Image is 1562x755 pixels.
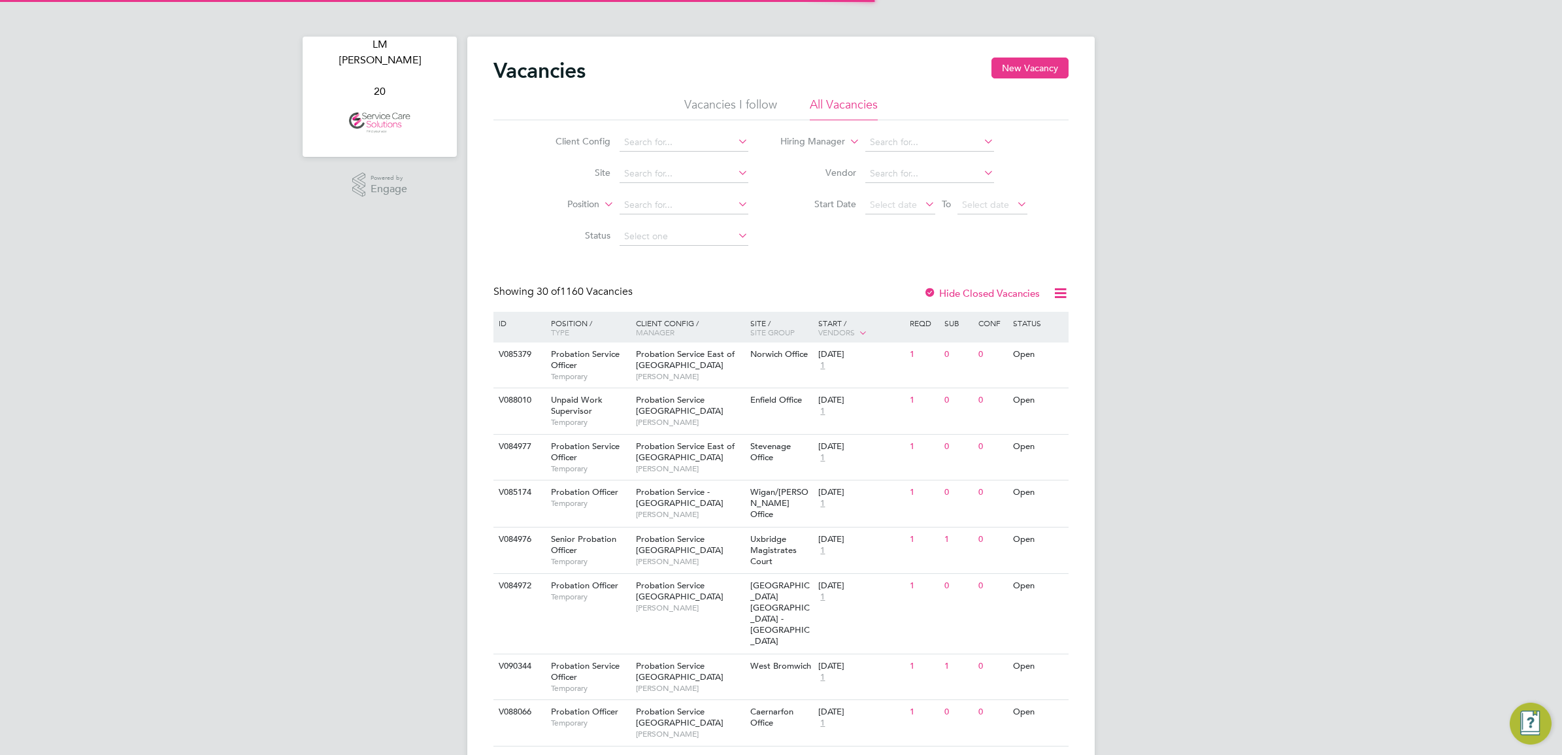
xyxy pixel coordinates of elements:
[818,349,903,360] div: [DATE]
[865,165,994,183] input: Search for...
[495,700,541,724] div: V088066
[975,574,1009,598] div: 0
[818,360,827,371] span: 1
[493,58,586,84] h2: Vacancies
[991,58,1069,78] button: New Vacancy
[818,498,827,509] span: 1
[1010,343,1067,367] div: Open
[495,388,541,412] div: V088010
[620,133,748,152] input: Search for...
[818,534,903,545] div: [DATE]
[551,580,618,591] span: Probation Officer
[923,287,1040,299] label: Hide Closed Vacancies
[750,533,797,567] span: Uxbridge Magistrates Court
[636,463,744,474] span: [PERSON_NAME]
[339,52,421,68] span: Lee McMillan
[906,574,940,598] div: 1
[906,343,940,367] div: 1
[975,700,1009,724] div: 0
[636,660,723,682] span: Probation Service [GEOGRAPHIC_DATA]
[818,661,903,672] div: [DATE]
[535,135,610,147] label: Client Config
[1010,388,1067,412] div: Open
[818,592,827,603] span: 1
[750,706,793,728] span: Caernarfon Office
[318,37,441,68] a: Go to account details
[815,312,906,344] div: Start /
[495,343,541,367] div: V085379
[818,327,855,337] span: Vendors
[906,700,940,724] div: 1
[537,285,560,298] span: 30 of
[975,654,1009,679] div: 0
[374,85,386,97] span: 20
[865,133,994,152] input: Search for...
[747,312,816,343] div: Site /
[524,198,599,211] label: Position
[781,167,856,178] label: Vendor
[1010,574,1067,598] div: Open
[551,533,616,556] span: Senior Probation Officer
[303,37,457,157] nav: Main navigation
[551,498,629,509] span: Temporary
[818,545,827,556] span: 1
[975,480,1009,505] div: 0
[636,683,744,694] span: [PERSON_NAME]
[941,388,975,412] div: 0
[770,135,845,148] label: Hiring Manager
[551,327,569,337] span: Type
[495,654,541,679] div: V090344
[493,285,635,299] div: Showing
[906,312,940,334] div: Reqd
[818,395,903,406] div: [DATE]
[551,706,618,717] span: Probation Officer
[620,227,748,246] input: Select one
[636,371,744,382] span: [PERSON_NAME]
[810,97,878,120] li: All Vacancies
[551,592,629,602] span: Temporary
[750,394,802,405] span: Enfield Office
[818,718,827,729] span: 1
[636,603,744,613] span: [PERSON_NAME]
[636,486,723,509] span: Probation Service - [GEOGRAPHIC_DATA]
[535,167,610,178] label: Site
[371,184,407,195] span: Engage
[636,706,723,728] span: Probation Service [GEOGRAPHIC_DATA]
[551,683,629,694] span: Temporary
[636,556,744,567] span: [PERSON_NAME]
[551,348,620,371] span: Probation Service Officer
[750,327,795,337] span: Site Group
[906,528,940,552] div: 1
[495,480,541,505] div: V085174
[818,580,903,592] div: [DATE]
[620,196,748,214] input: Search for...
[906,435,940,459] div: 1
[818,441,903,452] div: [DATE]
[551,394,603,416] span: Unpaid Work Supervisor
[1510,703,1552,745] button: Engage Resource Center
[636,417,744,428] span: [PERSON_NAME]
[636,509,744,520] span: [PERSON_NAME]
[1010,312,1067,334] div: Status
[495,312,541,334] div: ID
[1010,654,1067,679] div: Open
[636,394,723,416] span: Probation Service [GEOGRAPHIC_DATA]
[1010,700,1067,724] div: Open
[1010,435,1067,459] div: Open
[636,580,723,602] span: Probation Service [GEOGRAPHIC_DATA]
[537,285,633,298] span: 1160 Vacancies
[349,112,410,133] img: servicecare-logo-retina.png
[941,435,975,459] div: 0
[906,388,940,412] div: 1
[373,38,388,50] span: LM
[684,97,777,120] li: Vacancies I follow
[975,343,1009,367] div: 0
[633,312,747,343] div: Client Config /
[818,406,827,417] span: 1
[750,348,808,360] span: Norwich Office
[495,435,541,459] div: V084977
[551,718,629,728] span: Temporary
[636,729,744,739] span: [PERSON_NAME]
[636,533,723,556] span: Probation Service [GEOGRAPHIC_DATA]
[975,435,1009,459] div: 0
